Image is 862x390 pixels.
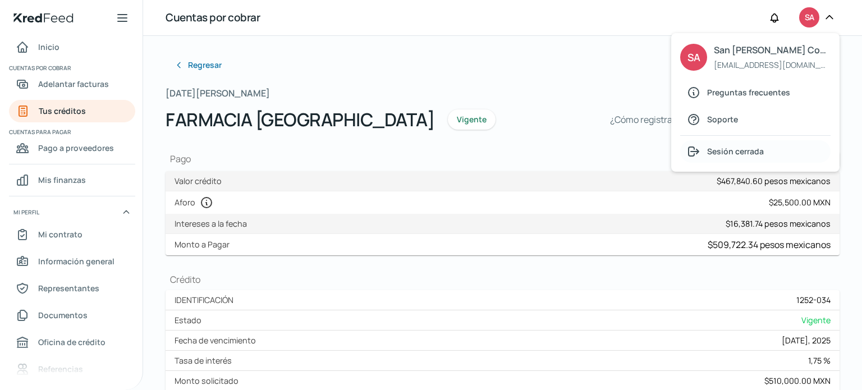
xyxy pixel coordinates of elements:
font: [DATE], 2025 [782,335,831,346]
font: Mi contrato [38,229,82,240]
font: Aforo [175,197,195,208]
font: Crédito [170,273,200,286]
a: Documentos [9,304,135,327]
font: Soporte [707,114,738,125]
font: Adelantar facturas [38,79,109,89]
font: Estado [175,315,201,325]
a: Tus créditos [9,100,135,122]
a: Representantes [9,277,135,300]
font: Cuentas por cobrar [9,64,71,72]
font: $16,381.74 pesos mexicanos [726,218,831,229]
font: $467,840.60 pesos mexicanos [717,176,831,186]
font: IDENTIFICACIÓN [175,295,233,305]
font: 1252-034 [796,295,831,305]
a: Referencias [9,358,135,380]
font: Cuentas por cobrar [166,10,260,25]
font: Intereses a la fecha [175,218,247,229]
font: [EMAIL_ADDRESS][DOMAIN_NAME] [714,59,846,70]
font: $509,722.34 pesos mexicanos [708,238,831,251]
a: Inicio [9,36,135,58]
font: Preguntas frecuentes [707,87,790,98]
font: Monto a Pagar [175,239,230,250]
button: Regresar [166,54,231,76]
font: Documentos [38,310,88,320]
font: Sesión cerrada [707,146,764,157]
a: Información general [9,250,135,273]
a: Mi contrato [9,223,135,246]
a: Pago a proveedores [9,137,135,159]
a: Oficina de crédito [9,331,135,354]
font: Fecha de vencimiento [175,335,256,346]
font: SA [687,51,700,64]
a: Mis finanzas [9,169,135,191]
font: Tus créditos [39,105,86,116]
font: $25,500.00 MXN [769,197,831,208]
font: [DATE][PERSON_NAME] [166,87,270,99]
font: ¿Cómo registrar contablemente mi crédito? [610,113,788,126]
font: Mi perfil [13,208,39,216]
font: Monto solicitado [175,375,239,386]
font: SA [805,12,814,22]
font: FARMACIA [GEOGRAPHIC_DATA] [166,107,434,132]
font: Regresar [188,59,222,70]
font: 1,75 % [808,355,831,366]
font: Oficina de crédito [38,337,106,347]
font: $510,000.00 MXN [764,375,831,386]
font: Vigente [457,114,487,125]
font: Vigente [801,315,831,325]
font: Información general [38,256,114,267]
font: Representantes [38,283,99,293]
font: Cuentas para pagar [9,128,71,136]
font: Inicio [38,42,59,52]
font: Pago [170,153,191,165]
font: Referencias [38,364,83,374]
font: Tasa de interés [175,355,232,366]
font: Pago a proveedores [38,143,114,153]
font: Valor crédito [175,176,222,186]
a: Adelantar facturas [9,73,135,95]
font: Mis finanzas [38,175,86,185]
font: San [PERSON_NAME] Comercial [714,44,851,56]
